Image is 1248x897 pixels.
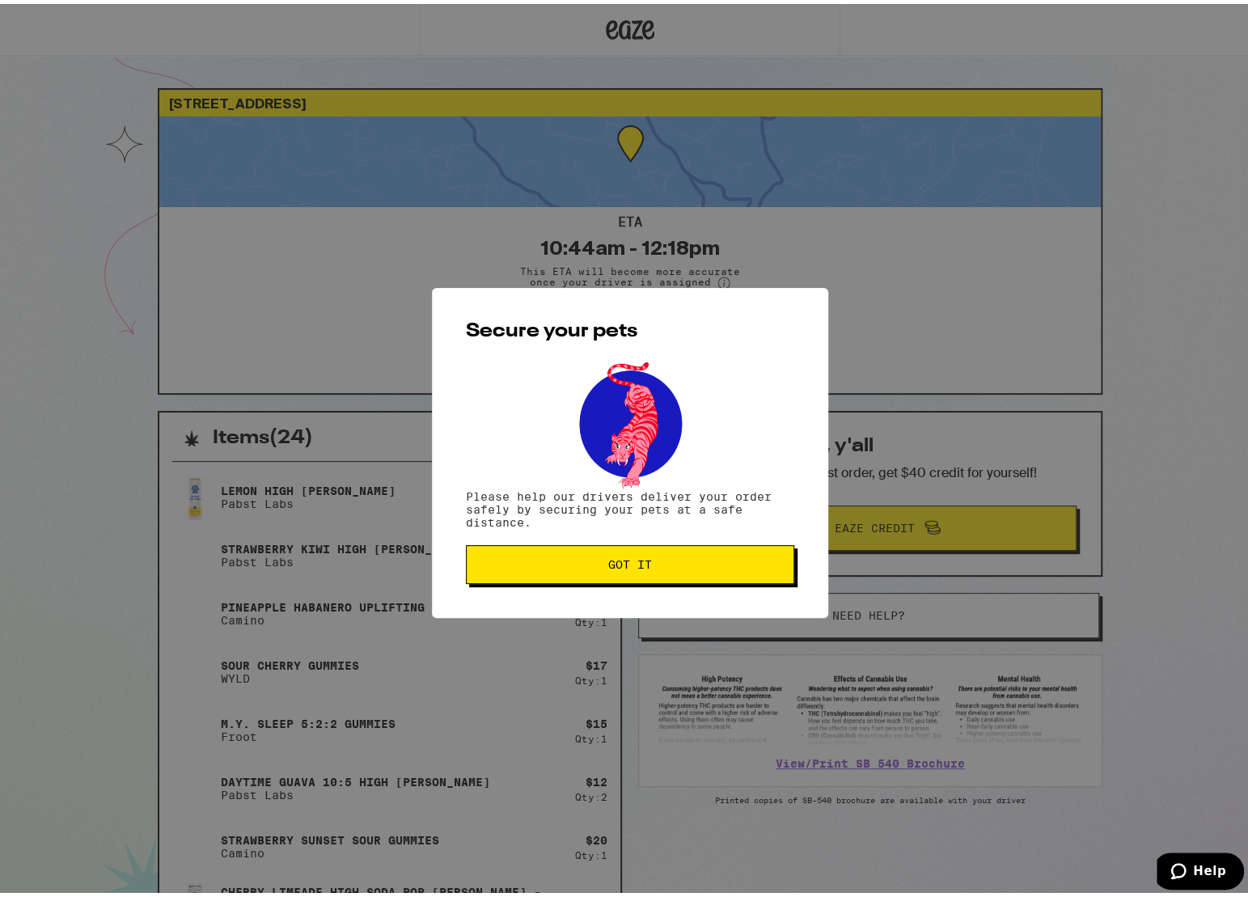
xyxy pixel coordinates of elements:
h2: Secure your pets [466,318,794,337]
iframe: Opens a widget where you can find more information [1157,848,1244,889]
button: Got it [466,541,794,580]
p: Please help our drivers deliver your order safely by securing your pets at a safe distance. [466,486,794,525]
img: pets [564,353,696,486]
span: Got it [608,555,652,566]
